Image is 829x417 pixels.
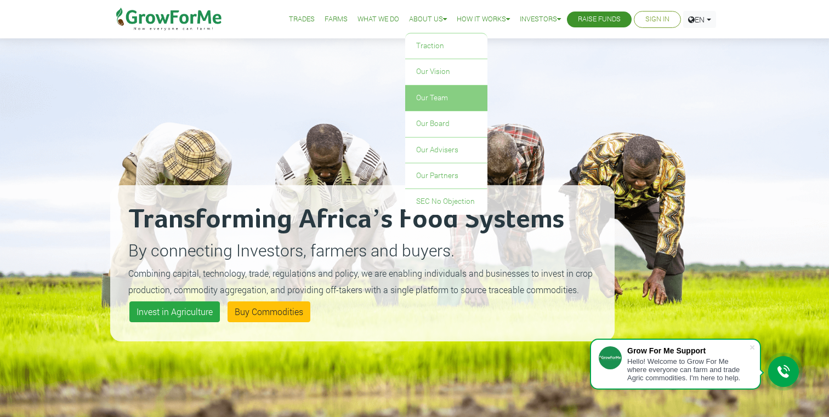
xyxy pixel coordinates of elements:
[357,14,399,25] a: What We Do
[405,138,487,163] a: Our Advisers
[405,85,487,111] a: Our Team
[128,238,597,262] p: By connecting Investors, farmers and buyers.
[405,111,487,136] a: Our Board
[645,14,669,25] a: Sign In
[128,203,597,236] h2: Transforming Africa’s Food Systems
[457,14,510,25] a: How it Works
[578,14,621,25] a: Raise Funds
[520,14,561,25] a: Investors
[405,59,487,84] a: Our Vision
[409,14,447,25] a: About Us
[129,301,220,322] a: Invest in Agriculture
[405,33,487,59] a: Traction
[405,163,487,188] a: Our Partners
[627,357,749,382] div: Hello! Welcome to Grow For Me where everyone can farm and trade Agric commodities. I'm here to help.
[128,267,593,295] small: Combining capital, technology, trade, regulations and policy, we are enabling individuals and bus...
[289,14,315,25] a: Trades
[325,14,348,25] a: Farms
[683,11,716,28] a: EN
[228,301,310,322] a: Buy Commodities
[627,346,749,355] div: Grow For Me Support
[405,189,487,214] a: SEC No Objection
